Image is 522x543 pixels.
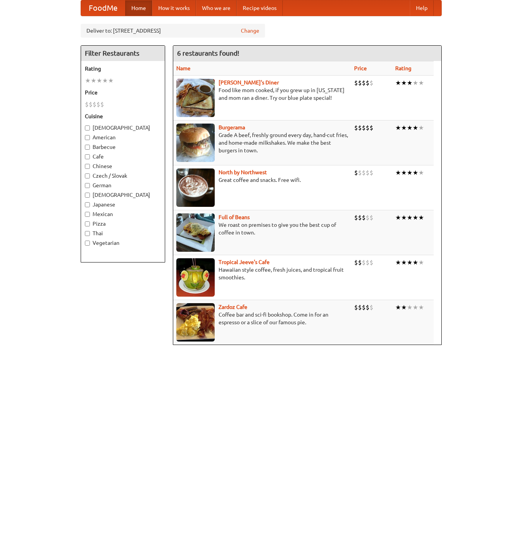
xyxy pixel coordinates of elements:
[176,65,191,71] a: Name
[219,79,279,86] b: [PERSON_NAME]'s Diner
[85,76,91,85] li: ★
[85,229,161,237] label: Thai
[362,124,366,132] li: $
[366,303,370,312] li: $
[96,76,102,85] li: ★
[407,124,413,132] li: ★
[85,125,90,130] input: [DEMOGRAPHIC_DATA]
[413,79,418,87] li: ★
[176,258,215,297] img: jeeves.jpg
[366,79,370,87] li: $
[85,193,90,198] input: [DEMOGRAPHIC_DATA]
[401,168,407,177] li: ★
[100,100,104,109] li: $
[85,65,161,73] h5: Rating
[176,176,348,184] p: Great coffee and snacks. Free wifi.
[354,258,358,267] li: $
[219,304,247,310] a: Zardoz Cafe
[358,79,362,87] li: $
[370,303,373,312] li: $
[354,303,358,312] li: $
[85,162,161,170] label: Chinese
[108,76,114,85] li: ★
[354,124,358,132] li: $
[176,86,348,102] p: Food like mom cooked, if you grew up in [US_STATE] and mom ran a diner. Try our blue plate special!
[85,100,89,109] li: $
[358,303,362,312] li: $
[401,213,407,222] li: ★
[96,100,100,109] li: $
[354,213,358,222] li: $
[85,231,90,236] input: Thai
[410,0,434,16] a: Help
[152,0,196,16] a: How it works
[241,27,259,35] a: Change
[413,258,418,267] li: ★
[219,124,245,130] b: Burgerama
[370,213,373,222] li: $
[85,210,161,218] label: Mexican
[366,258,370,267] li: $
[176,124,215,162] img: burgerama.jpg
[85,202,90,207] input: Japanese
[102,76,108,85] li: ★
[176,311,348,326] p: Coffee bar and sci-fi bookshop. Come in for an espresso or a slice of our famous pie.
[219,169,267,175] b: North by Northwest
[85,134,161,141] label: American
[85,135,90,140] input: American
[176,266,348,281] p: Hawaiian style coffee, fresh juices, and tropical fruit smoothies.
[85,182,161,189] label: German
[85,212,90,217] input: Mexican
[370,79,373,87] li: $
[413,168,418,177] li: ★
[362,213,366,222] li: $
[85,143,161,151] label: Barbecue
[366,124,370,132] li: $
[93,100,96,109] li: $
[395,124,401,132] li: ★
[354,79,358,87] li: $
[362,79,366,87] li: $
[125,0,152,16] a: Home
[418,124,424,132] li: ★
[354,168,358,177] li: $
[219,214,250,220] b: Full of Beans
[362,168,366,177] li: $
[370,258,373,267] li: $
[176,303,215,342] img: zardoz.jpg
[395,79,401,87] li: ★
[418,79,424,87] li: ★
[358,168,362,177] li: $
[395,258,401,267] li: ★
[196,0,237,16] a: Who we are
[176,213,215,252] img: beans.jpg
[85,173,90,178] input: Czech / Slovak
[401,258,407,267] li: ★
[81,24,265,38] div: Deliver to: [STREET_ADDRESS]
[370,124,373,132] li: $
[418,303,424,312] li: ★
[219,259,270,265] a: Tropical Jeeve's Cafe
[407,303,413,312] li: ★
[407,79,413,87] li: ★
[85,164,90,169] input: Chinese
[401,79,407,87] li: ★
[85,183,90,188] input: German
[395,168,401,177] li: ★
[370,168,373,177] li: $
[81,0,125,16] a: FoodMe
[89,100,93,109] li: $
[407,168,413,177] li: ★
[176,221,348,236] p: We roast on premises to give you the best cup of coffee in town.
[413,213,418,222] li: ★
[418,168,424,177] li: ★
[354,65,367,71] a: Price
[85,124,161,132] label: [DEMOGRAPHIC_DATA]
[366,168,370,177] li: $
[358,258,362,267] li: $
[85,112,161,120] h5: Cuisine
[362,258,366,267] li: $
[237,0,283,16] a: Recipe videos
